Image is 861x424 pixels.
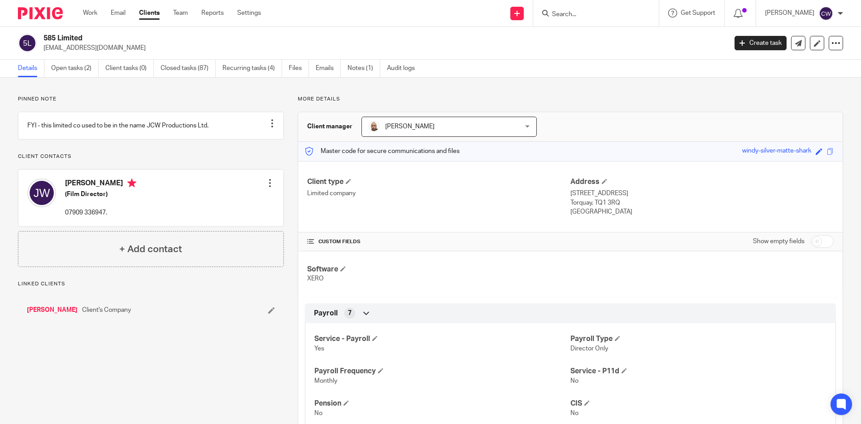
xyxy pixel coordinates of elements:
a: Notes (1) [348,60,380,77]
a: Open tasks (2) [51,60,99,77]
span: Yes [314,345,324,352]
a: Team [173,9,188,17]
h4: Pension [314,399,570,408]
h4: Service - P11d [570,367,826,376]
h2: 585 Limited [43,34,586,43]
p: Pinned note [18,96,284,103]
a: Clients [139,9,160,17]
a: Work [83,9,97,17]
a: Audit logs [387,60,422,77]
p: Client contacts [18,153,284,160]
h4: Payroll Type [570,334,826,344]
span: Payroll [314,309,338,318]
span: No [570,410,578,416]
a: Recurring tasks (4) [222,60,282,77]
h4: CUSTOM FIELDS [307,238,570,245]
img: svg%3E [18,34,37,52]
span: Director Only [570,345,608,352]
img: Pixie [18,7,63,19]
span: Client's Company [82,306,131,315]
h4: [PERSON_NAME] [65,179,136,190]
span: XERO [307,275,324,282]
span: [PERSON_NAME] [385,123,435,130]
a: Reports [201,9,224,17]
a: Email [111,9,126,17]
a: Create task [735,36,787,50]
span: No [314,410,322,416]
h4: + Add contact [119,242,182,256]
h4: Payroll Frequency [314,367,570,376]
a: [PERSON_NAME] [27,306,78,315]
p: [GEOGRAPHIC_DATA] [570,207,834,216]
p: [PERSON_NAME] [765,9,814,17]
p: Limited company [307,189,570,198]
img: svg%3E [27,179,56,207]
p: [EMAIL_ADDRESS][DOMAIN_NAME] [43,44,721,52]
h4: Software [307,265,570,274]
a: Details [18,60,44,77]
p: [STREET_ADDRESS] [570,189,834,198]
span: Get Support [681,10,715,16]
a: Files [289,60,309,77]
p: Torquay, TQ1 3RQ [570,198,834,207]
h3: Client manager [307,122,352,131]
h4: Address [570,177,834,187]
div: windy-silver-matte-shark [742,146,811,157]
input: Search [551,11,632,19]
h4: Service - Payroll [314,334,570,344]
p: Linked clients [18,280,284,288]
label: Show empty fields [753,237,804,246]
h5: (Film Director) [65,190,136,199]
img: Daryl.jpg [369,121,379,132]
span: Monthly [314,378,337,384]
span: No [570,378,578,384]
a: Client tasks (0) [105,60,154,77]
i: Primary [127,179,136,188]
a: Emails [316,60,341,77]
h4: CIS [570,399,826,408]
a: Settings [237,9,261,17]
img: svg%3E [819,6,833,21]
span: 7 [348,309,352,318]
h4: Client type [307,177,570,187]
p: 07909 336947. [65,208,136,217]
p: Master code for secure communications and files [305,147,460,156]
p: More details [298,96,843,103]
a: Closed tasks (87) [161,60,216,77]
